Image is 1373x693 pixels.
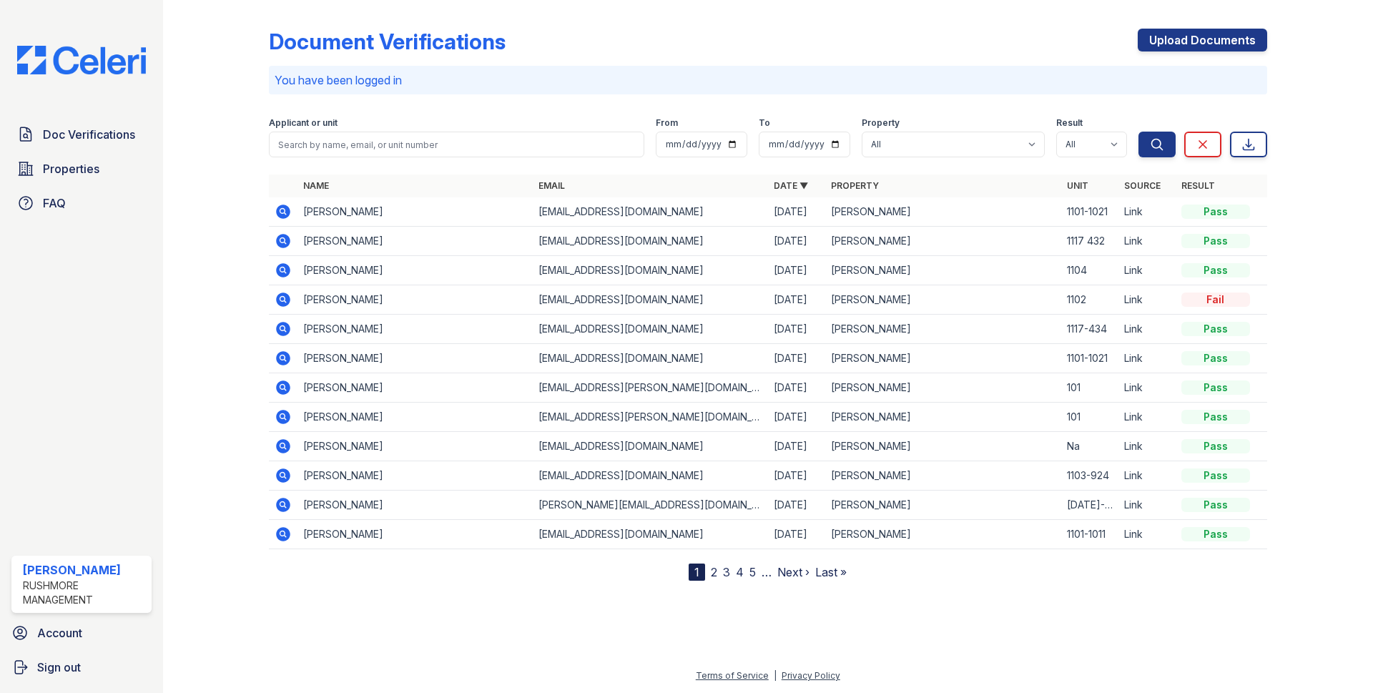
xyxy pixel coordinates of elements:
[43,160,99,177] span: Properties
[862,117,900,129] label: Property
[1118,285,1176,315] td: Link
[297,373,533,403] td: [PERSON_NAME]
[297,491,533,520] td: [PERSON_NAME]
[768,285,825,315] td: [DATE]
[1061,197,1118,227] td: 1101-1021
[297,256,533,285] td: [PERSON_NAME]
[768,373,825,403] td: [DATE]
[43,195,66,212] span: FAQ
[1061,344,1118,373] td: 1101-1021
[1181,263,1250,277] div: Pass
[1118,315,1176,344] td: Link
[768,315,825,344] td: [DATE]
[1061,403,1118,432] td: 101
[768,197,825,227] td: [DATE]
[1061,432,1118,461] td: Na
[723,565,730,579] a: 3
[297,403,533,432] td: [PERSON_NAME]
[1181,205,1250,219] div: Pass
[1061,373,1118,403] td: 101
[774,180,808,191] a: Date ▼
[297,520,533,549] td: [PERSON_NAME]
[533,315,768,344] td: [EMAIL_ADDRESS][DOMAIN_NAME]
[815,565,847,579] a: Last »
[23,579,146,607] div: Rushmore Management
[1118,432,1176,461] td: Link
[297,197,533,227] td: [PERSON_NAME]
[297,227,533,256] td: [PERSON_NAME]
[689,564,705,581] div: 1
[777,565,809,579] a: Next ›
[1061,315,1118,344] td: 1117-434
[825,344,1060,373] td: [PERSON_NAME]
[1056,117,1083,129] label: Result
[1061,285,1118,315] td: 1102
[11,120,152,149] a: Doc Verifications
[825,520,1060,549] td: [PERSON_NAME]
[6,46,157,74] img: CE_Logo_Blue-a8612792a0a2168367f1c8372b55b34899dd931a85d93a1a3d3e32e68fde9ad4.png
[1181,322,1250,336] div: Pass
[269,29,506,54] div: Document Verifications
[1181,439,1250,453] div: Pass
[768,403,825,432] td: [DATE]
[1181,351,1250,365] div: Pass
[768,520,825,549] td: [DATE]
[533,491,768,520] td: [PERSON_NAME][EMAIL_ADDRESS][DOMAIN_NAME]
[1067,180,1088,191] a: Unit
[1061,491,1118,520] td: [DATE]-[DATE]
[825,432,1060,461] td: [PERSON_NAME]
[269,117,338,129] label: Applicant or unit
[533,461,768,491] td: [EMAIL_ADDRESS][DOMAIN_NAME]
[297,315,533,344] td: [PERSON_NAME]
[1061,520,1118,549] td: 1101-1011
[1061,461,1118,491] td: 1103-924
[768,344,825,373] td: [DATE]
[1181,498,1250,512] div: Pass
[297,432,533,461] td: [PERSON_NAME]
[297,344,533,373] td: [PERSON_NAME]
[759,117,770,129] label: To
[736,565,744,579] a: 4
[43,126,135,143] span: Doc Verifications
[533,432,768,461] td: [EMAIL_ADDRESS][DOMAIN_NAME]
[37,659,81,676] span: Sign out
[1181,468,1250,483] div: Pass
[1138,29,1267,51] a: Upload Documents
[533,344,768,373] td: [EMAIL_ADDRESS][DOMAIN_NAME]
[1118,256,1176,285] td: Link
[6,653,157,682] a: Sign out
[749,565,756,579] a: 5
[1181,410,1250,424] div: Pass
[1061,227,1118,256] td: 1117 432
[297,461,533,491] td: [PERSON_NAME]
[1118,344,1176,373] td: Link
[275,72,1261,89] p: You have been logged in
[825,373,1060,403] td: [PERSON_NAME]
[1118,197,1176,227] td: Link
[696,670,769,681] a: Terms of Service
[1181,527,1250,541] div: Pass
[1181,293,1250,307] div: Fail
[1181,234,1250,248] div: Pass
[831,180,879,191] a: Property
[1118,403,1176,432] td: Link
[23,561,146,579] div: [PERSON_NAME]
[656,117,678,129] label: From
[774,670,777,681] div: |
[533,227,768,256] td: [EMAIL_ADDRESS][DOMAIN_NAME]
[1061,256,1118,285] td: 1104
[825,491,1060,520] td: [PERSON_NAME]
[825,227,1060,256] td: [PERSON_NAME]
[11,154,152,183] a: Properties
[1118,227,1176,256] td: Link
[533,520,768,549] td: [EMAIL_ADDRESS][DOMAIN_NAME]
[1181,380,1250,395] div: Pass
[825,403,1060,432] td: [PERSON_NAME]
[825,197,1060,227] td: [PERSON_NAME]
[297,285,533,315] td: [PERSON_NAME]
[768,227,825,256] td: [DATE]
[768,256,825,285] td: [DATE]
[533,373,768,403] td: [EMAIL_ADDRESS][PERSON_NAME][DOMAIN_NAME]
[825,315,1060,344] td: [PERSON_NAME]
[1124,180,1161,191] a: Source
